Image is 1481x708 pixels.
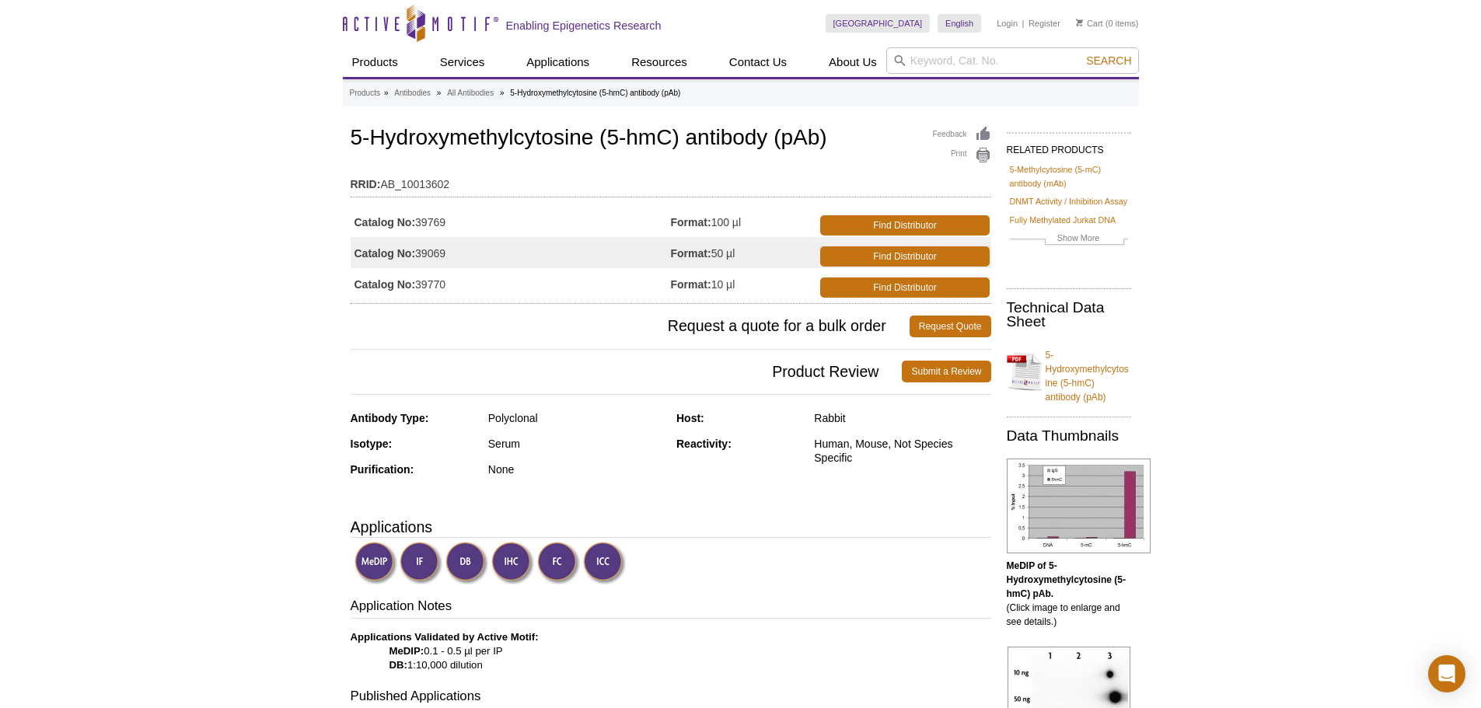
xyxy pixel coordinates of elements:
a: Register [1029,18,1060,29]
strong: Catalog No: [355,277,416,291]
img: Immunofluorescence Validated [400,542,442,584]
h3: Application Notes [351,597,991,619]
img: Immunocytochemistry Validated [583,542,626,584]
a: Applications [517,47,599,77]
td: 100 µl [671,206,818,237]
strong: Format: [671,277,711,291]
a: Login [997,18,1018,29]
img: Immunohistochemistry Validated [491,542,534,584]
td: AB_10013602 [351,168,991,193]
strong: Isotype: [351,438,393,450]
td: 39770 [351,268,671,299]
span: Search [1086,54,1131,67]
img: Methyl-DNA Immunoprecipitation Validated [355,542,397,584]
strong: Format: [671,215,711,229]
a: 5-Hydroxymethylcytosine (5-hmC) antibody (pAb) [1007,339,1131,404]
a: English [938,14,981,33]
li: 5-Hydroxymethylcytosine (5-hmC) antibody (pAb) [510,89,680,97]
a: Submit a Review [902,361,990,382]
div: Human, Mouse, Not Species Specific [814,437,990,465]
b: Applications Validated by Active Motif: [351,631,539,643]
a: Cart [1076,18,1103,29]
p: 0.1 - 0.5 µl per IP 1:10,000 dilution [351,630,991,672]
strong: Host: [676,412,704,424]
h1: 5-Hydroxymethylcytosine (5-hmC) antibody (pAb) [351,126,991,152]
div: Polyclonal [488,411,665,425]
h2: Technical Data Sheet [1007,301,1131,329]
div: Open Intercom Messenger [1428,655,1465,692]
b: MeDIP of 5-Hydroxymethylcytosine (5-hmC) pAb. [1007,560,1126,599]
strong: Purification: [351,463,414,476]
p: (Click image to enlarge and see details.) [1007,559,1131,629]
img: Your Cart [1076,19,1083,26]
a: All Antibodies [447,86,494,100]
strong: Antibody Type: [351,412,429,424]
td: 10 µl [671,268,818,299]
td: 50 µl [671,237,818,268]
strong: Catalog No: [355,246,416,260]
a: Products [350,86,380,100]
a: Show More [1010,231,1128,249]
a: Services [431,47,494,77]
div: Rabbit [814,411,990,425]
a: Contact Us [720,47,796,77]
img: Dot Blot Validated [445,542,488,584]
a: Feedback [933,126,991,143]
a: Fully Methylated Jurkat DNA [1010,213,1116,227]
span: Request a quote for a bulk order [351,316,910,337]
li: » [500,89,505,97]
li: | [1022,14,1025,33]
h3: Applications [351,515,991,539]
input: Keyword, Cat. No. [886,47,1139,74]
strong: Catalog No: [355,215,416,229]
strong: MeDIP: [389,645,424,657]
a: Request Quote [910,316,991,337]
h2: Enabling Epigenetics Research [506,19,662,33]
a: Resources [622,47,697,77]
img: Flow Cytometry Validated [537,542,580,584]
a: Print [933,147,991,164]
a: DNMT Activity / Inhibition Assay [1010,194,1128,208]
strong: Format: [671,246,711,260]
a: 5-Methylcytosine (5-mC) antibody (mAb) [1010,162,1128,190]
a: Products [343,47,407,77]
a: Find Distributor [820,215,989,235]
a: Find Distributor [820,277,989,298]
strong: RRID: [351,177,381,191]
h2: Data Thumbnails [1007,429,1131,443]
td: 39069 [351,237,671,268]
strong: DB: [389,659,407,671]
li: » [437,89,442,97]
li: (0 items) [1076,14,1139,33]
strong: Reactivity: [676,438,732,450]
a: [GEOGRAPHIC_DATA] [826,14,931,33]
button: Search [1081,54,1136,68]
a: Find Distributor [820,246,989,267]
td: 39769 [351,206,671,237]
li: » [384,89,389,97]
span: Product Review [351,361,903,382]
a: Antibodies [394,86,431,100]
div: Serum [488,437,665,451]
div: None [488,462,665,476]
a: About Us [819,47,886,77]
h2: RELATED PRODUCTS [1007,132,1131,160]
img: 5-Hydroxymethylcytosine (5-hmC) antibody (pAb) tested by MeDIP analysis. [1007,459,1151,553]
